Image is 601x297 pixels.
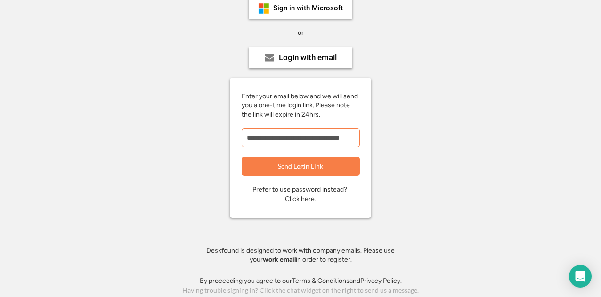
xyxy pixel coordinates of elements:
[258,3,269,14] img: ms-symbollockup_mssymbol_19.png
[200,276,402,286] div: By proceeding you agree to our and
[292,277,349,285] a: Terms & Conditions
[263,256,296,264] strong: work email
[360,277,402,285] a: Privacy Policy.
[195,246,406,265] div: Deskfound is designed to work with company emails. Please use your in order to register.
[273,5,343,12] div: Sign in with Microsoft
[279,54,337,62] div: Login with email
[298,28,304,38] div: or
[242,92,359,120] div: Enter your email below and we will send you a one-time login link. Please note the link will expi...
[252,185,349,203] div: Prefer to use password instead? Click here.
[569,265,592,288] div: Open Intercom Messenger
[242,157,360,176] button: Send Login Link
